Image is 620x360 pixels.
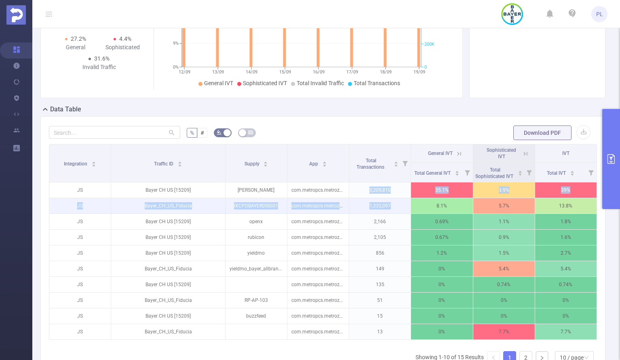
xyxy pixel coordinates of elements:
[535,308,597,324] p: 0%
[287,308,349,324] p: com.metropcs.metrozone
[287,198,349,213] p: com.metropcs.metrozone
[411,261,472,276] p: 0%
[49,230,111,245] p: JS
[287,230,349,245] p: com.metropcs.metrozone
[226,261,287,276] p: yieldmo_bayer_allbrands_standarddisplay_ron_ttd
[312,69,324,75] tspan: 16/09
[99,43,146,52] div: Sophisticated
[349,214,411,229] p: 2,166
[49,293,111,308] p: JS
[111,277,225,292] p: Bayer CH US [15209]
[91,160,96,165] div: Sort
[349,182,411,198] p: 3,209,810
[322,160,327,163] i: icon: caret-up
[473,324,535,339] p: 7.7%
[279,69,291,75] tspan: 15/09
[154,161,175,167] span: Traffic ID
[455,172,459,175] i: icon: caret-down
[64,161,89,167] span: Integration
[535,214,597,229] p: 1.8%
[346,69,358,75] tspan: 17/09
[322,160,327,165] div: Sort
[535,198,597,213] p: 13.8%
[111,293,225,308] p: Bayer_CH_US_Fiducia
[455,170,459,172] i: icon: caret-up
[491,355,496,360] i: icon: left
[535,261,597,276] p: 5.4%
[414,170,452,176] span: Total General IVT
[226,308,287,324] p: buzzfeed
[535,293,597,308] p: 0%
[473,182,535,198] p: 3.9%
[6,5,26,25] img: Protected Media
[349,245,411,261] p: 856
[473,214,535,229] p: 1.1%
[394,163,399,166] i: icon: caret-down
[177,160,182,165] div: Sort
[475,167,515,179] span: Total Sophisticated IVT
[94,55,110,62] span: 31.6%
[212,69,224,75] tspan: 13/09
[518,172,522,175] i: icon: caret-down
[49,277,111,292] p: JS
[349,230,411,245] p: 2,105
[473,293,535,308] p: 0%
[322,163,327,166] i: icon: caret-down
[411,308,472,324] p: 0%
[111,198,225,213] p: Bayer_CH_US_Fiducia
[473,261,535,276] p: 5.4%
[349,277,411,292] p: 135
[264,160,268,163] i: icon: caret-up
[297,80,344,86] span: Total Invalid Traffic
[245,161,261,167] span: Supply
[173,41,179,46] tspan: 9%
[487,147,516,159] span: Sophisticated IVT
[535,182,597,198] p: 39%
[92,163,96,166] i: icon: caret-down
[562,151,569,156] span: IVT
[200,130,204,136] span: #
[226,245,287,261] p: yieldmo
[226,230,287,245] p: rubicon
[243,80,287,86] span: Sophisticated IVT
[570,170,574,172] i: icon: caret-up
[287,182,349,198] p: com.metropcs.metrozone
[49,324,111,339] p: JS
[413,69,425,75] tspan: 19/09
[394,160,399,165] div: Sort
[411,214,472,229] p: 0.69%
[411,198,472,213] p: 8.1%
[462,163,473,182] i: Filter menu
[356,158,386,170] span: Total Transactions
[570,172,574,175] i: icon: caret-down
[226,214,287,229] p: openx
[226,182,287,198] p: [PERSON_NAME]
[178,160,182,163] i: icon: caret-up
[349,261,411,276] p: 149
[473,308,535,324] p: 0%
[585,163,597,182] i: Filter menu
[535,277,597,292] p: 0.74%
[217,130,221,135] i: icon: bg-colors
[71,36,86,42] span: 27.2%
[111,308,225,324] p: Bayer CH US [15209]
[518,170,523,174] div: Sort
[535,230,597,245] p: 1.6%
[349,198,411,213] p: 1,332,097
[245,69,257,75] tspan: 14/09
[523,163,535,182] i: Filter menu
[473,277,535,292] p: 0.74%
[513,126,571,140] button: Download PDF
[428,151,453,156] span: General IVT
[473,230,535,245] p: 0.9%
[226,293,287,308] p: RP-AP-103
[354,80,400,86] span: Total Transactions
[204,80,233,86] span: General IVT
[49,308,111,324] p: JS
[287,277,349,292] p: com.metropcs.metrozone
[411,245,472,261] p: 1.2%
[394,160,399,163] i: icon: caret-up
[349,308,411,324] p: 15
[411,182,472,198] p: 35.1%
[380,69,391,75] tspan: 18/09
